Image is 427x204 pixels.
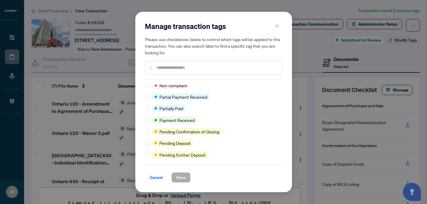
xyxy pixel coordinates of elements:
[145,21,282,31] h2: Manage transaction tags
[171,172,190,183] button: Save
[159,105,183,112] span: Partially Paid
[275,24,279,28] span: close
[159,94,207,100] span: Partial Payment Received
[159,151,206,158] span: Pending Further Deposit
[403,183,421,201] button: Open asap
[159,140,191,146] span: Pending Deposit
[150,173,163,182] span: Cancel
[159,117,195,123] span: Payment Received
[145,36,282,56] h5: Please use checkboxes below to control which tags will be applied to this transaction. You can al...
[145,172,168,183] button: Cancel
[159,82,187,89] span: Non-compliant
[159,128,219,135] span: Pending Confirmation of Closing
